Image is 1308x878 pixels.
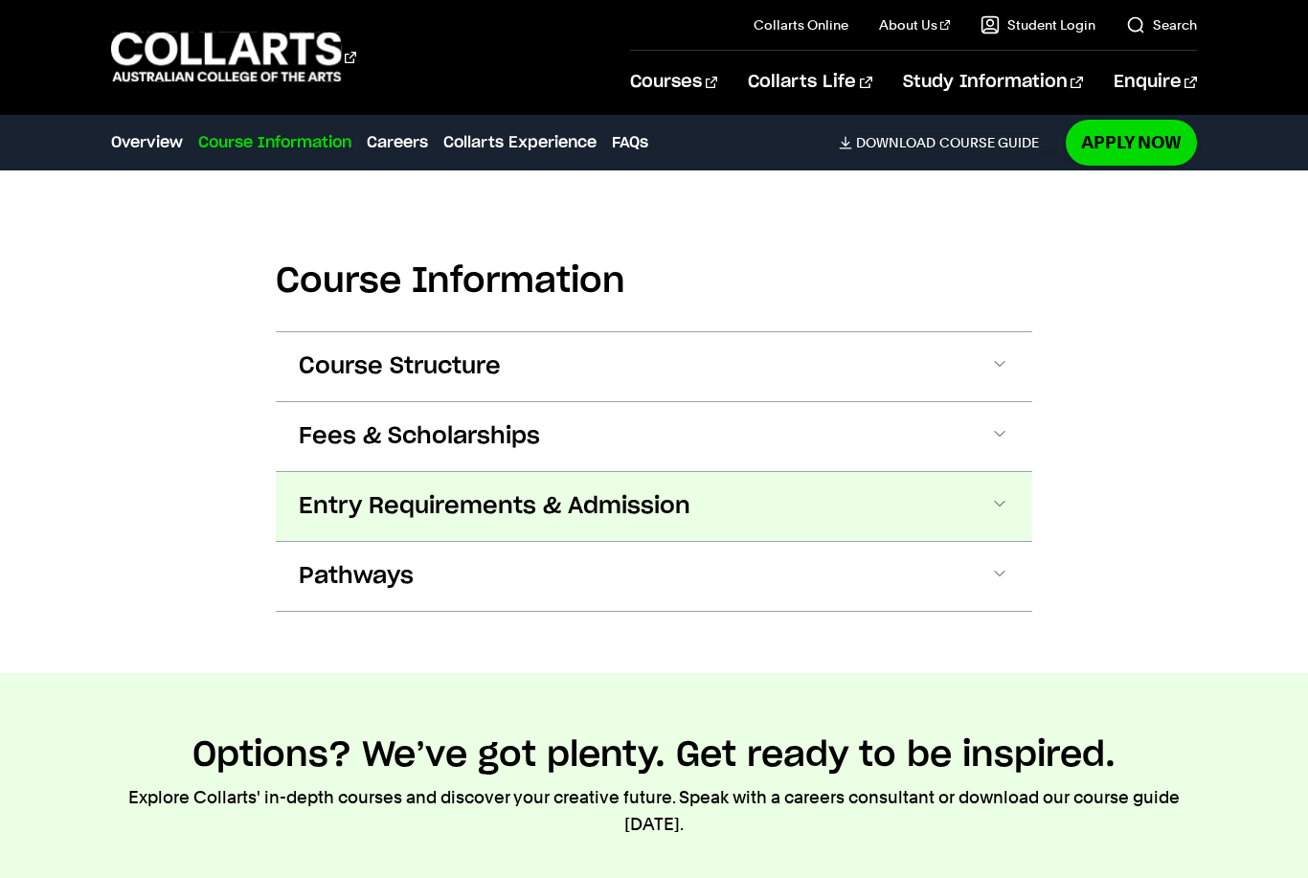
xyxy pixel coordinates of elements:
button: Course Structure [276,332,1032,401]
a: DownloadCourse Guide [839,134,1054,151]
a: Search [1126,15,1197,34]
a: Overview [111,131,183,154]
a: Student Login [981,15,1095,34]
a: Course Information [198,131,351,154]
a: About Us [879,15,950,34]
a: Study Information [903,51,1083,114]
span: Fees & Scholarships [299,421,540,452]
button: Fees & Scholarships [276,402,1032,471]
a: Collarts Online [754,15,848,34]
a: Careers [367,131,428,154]
a: Courses [630,51,717,114]
p: Explore Collarts' in-depth courses and discover your creative future. Speak with a careers consul... [111,784,1197,838]
a: FAQs [612,131,648,154]
span: Download [856,134,936,151]
button: Pathways [276,542,1032,611]
span: Course Structure [299,351,501,382]
span: Entry Requirements & Admission [299,491,690,522]
h2: Course Information [276,260,1032,303]
h2: Options? We’ve got plenty. Get ready to be inspired. [192,734,1116,777]
a: Enquire [1114,51,1197,114]
a: Apply Now [1066,120,1197,165]
a: Collarts Experience [443,131,597,154]
div: Go to homepage [111,30,356,84]
span: Pathways [299,561,414,592]
button: Entry Requirements & Admission [276,472,1032,541]
a: Collarts Life [748,51,871,114]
